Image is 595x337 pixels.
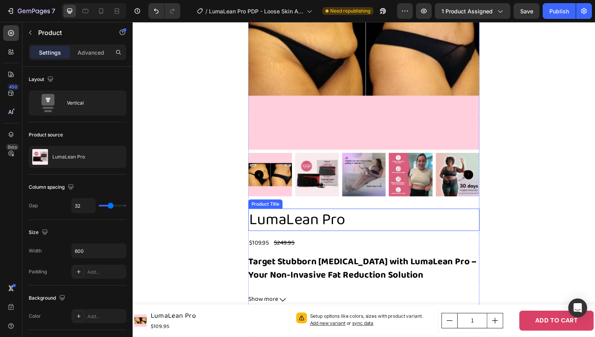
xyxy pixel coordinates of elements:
span: / [205,7,207,15]
div: $109.95 [118,220,140,233]
div: Product source [29,131,63,138]
div: Layout [29,74,55,85]
div: Color [29,313,41,320]
span: sync data [224,305,246,311]
div: Width [29,247,42,254]
span: or [217,305,246,311]
button: Show more [118,278,354,289]
img: product feature img [32,149,48,165]
button: 7 [3,3,59,19]
div: Add... [87,313,124,320]
div: Add... [87,269,124,276]
input: quantity [331,298,362,313]
p: Advanced [78,48,104,57]
div: ADD TO CART [411,300,454,311]
button: increment [362,298,378,313]
button: Save [514,3,540,19]
div: $249.95 [143,220,166,233]
p: Setup options like colors, sizes with product variant. [181,297,306,312]
div: Column spacing [29,182,76,193]
div: 450 [7,84,19,90]
span: Save [520,8,533,15]
h2: LumaLean Pro [118,191,354,213]
div: Product Title [120,182,152,190]
p: Product [38,28,105,37]
input: Auto [72,199,95,213]
div: Gap [29,202,38,209]
input: Auto [72,244,126,258]
div: Vertical [67,94,115,112]
span: Need republishing [330,7,370,15]
h2: Target Stubborn [MEDICAL_DATA] with LumaLean Pro – Your Non-Invasive Fat Reduction Solution [118,238,351,266]
p: LumaLean Pro [52,154,85,160]
button: 1 product assigned [435,3,510,19]
span: LumaLean Pro PDP - Loose Skin Angle [209,7,303,15]
button: ADD TO CART [395,295,471,316]
span: Add new variant [181,305,217,311]
iframe: Design area [133,22,595,337]
p: Settings [39,48,61,57]
button: Carousel Next Arrow [338,151,348,161]
button: decrement [316,298,331,313]
div: Padding [29,268,47,275]
p: 7 [52,6,55,16]
div: Size [29,227,50,238]
div: Undo/Redo [148,3,180,19]
span: Show more [118,278,148,289]
div: Background [29,293,67,304]
button: Carousel Back Arrow [124,151,134,161]
div: Publish [549,7,569,15]
div: $109.95 [17,306,65,316]
div: Open Intercom Messenger [568,298,587,317]
div: Beta [6,144,19,150]
button: Publish [543,3,576,19]
span: 1 product assigned [442,7,493,15]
